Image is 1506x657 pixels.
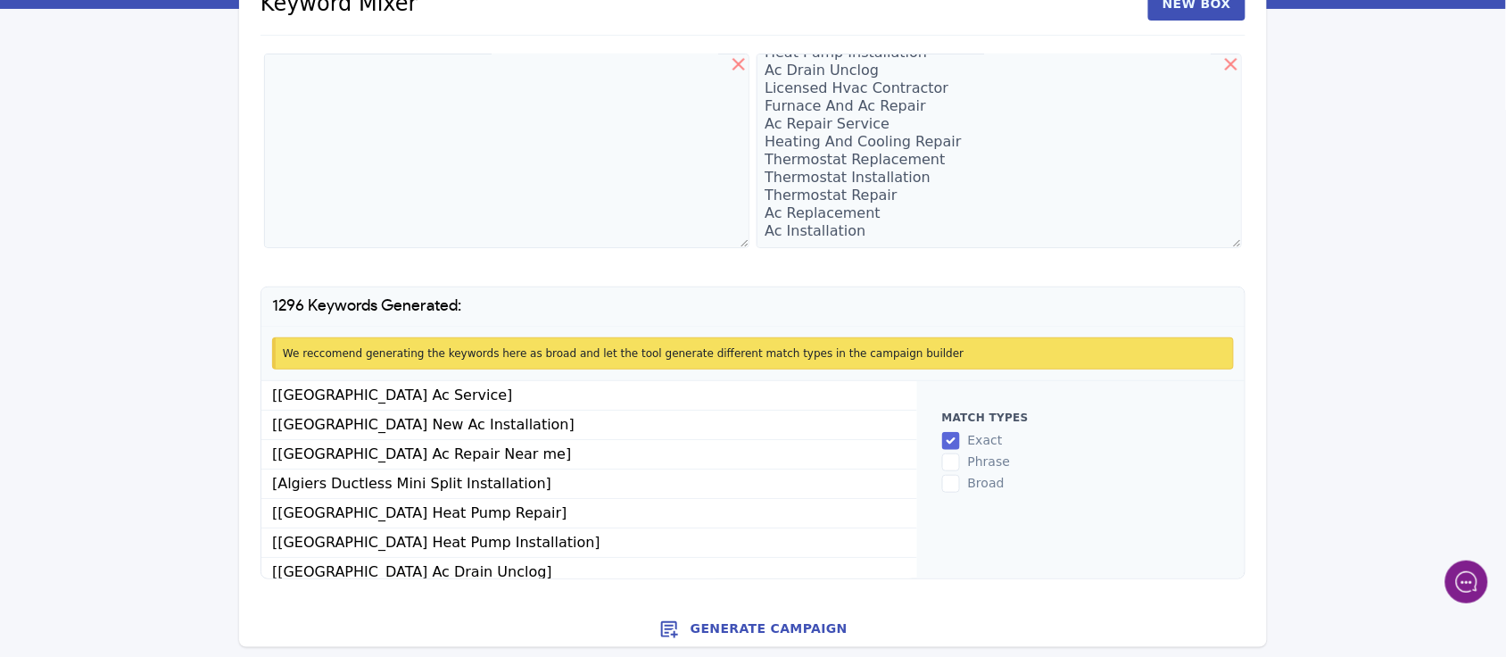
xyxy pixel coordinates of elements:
h1: 1296 Keywords Generated: [261,287,1245,326]
h1: Welcome to Fiuti! [27,87,330,115]
span: phrase [968,454,1011,469]
li: [[GEOGRAPHIC_DATA] Ac Service] [261,381,917,411]
h2: Match types [942,410,1220,426]
div: We reccomend generating the keywords here as broad and let the tool generate different match type... [272,337,1234,370]
li: [[GEOGRAPHIC_DATA] Heat Pump Repair] [261,499,917,528]
button: New conversation [28,208,329,244]
h2: Can I help you with anything? [27,119,330,176]
span: We run on Gist [149,506,226,518]
li: [[GEOGRAPHIC_DATA] Heat Pump Installation] [261,528,917,558]
li: [Algiers Ductless Mini Split Installation] [261,470,917,499]
li: [[GEOGRAPHIC_DATA] Ac Repair Near me] [261,440,917,470]
span: exact [968,433,1003,447]
li: [[GEOGRAPHIC_DATA] New Ac Installation] [261,411,917,440]
input: phrase [942,453,960,471]
iframe: gist-messenger-bubble-iframe [1445,561,1488,603]
button: Generate Campaign [239,611,1267,647]
input: exact [942,432,960,450]
input: broad [942,475,960,493]
li: [[GEOGRAPHIC_DATA] Ac Drain Unclog] [261,558,917,587]
span: broad [968,476,1005,490]
span: New conversation [115,219,214,233]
